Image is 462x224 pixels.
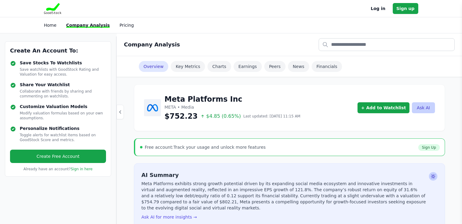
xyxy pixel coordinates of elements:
[20,89,106,99] p: Collaborate with friends by sharing and commenting on watchlists.
[429,172,437,181] span: Ask AI
[142,171,426,179] h2: AI Summary
[200,113,241,120] span: $4.85 (0.65%)
[20,67,106,77] p: Save watchlists with GoodStock Rating and Valuation for easy access.
[358,102,410,113] a: + Add to Watchlist
[243,114,300,119] span: Last updated: [DATE] 11:15 AM
[165,94,300,104] h1: Meta Platforms Inc
[139,61,169,72] a: Overview
[264,61,286,72] a: Peers
[10,150,106,163] a: Create Free Account
[165,104,300,110] p: META • Media
[20,125,106,131] h4: Personalize Notifications
[20,104,106,110] h4: Customize Valuation Models
[20,133,106,142] p: Toggle alerts for watchlist items based on GoodStock Score and metrics.
[234,61,262,72] a: Earnings
[288,61,309,72] a: News
[20,111,106,120] p: Modify valuation formulas based on your own assumptions.
[20,82,106,88] h4: Share Your Watchlist
[10,167,106,171] p: Already have an account?
[71,167,93,171] a: Sign in here
[44,3,62,14] img: Goodstock Logo
[412,102,435,113] button: Ask AI
[10,46,106,55] h3: Create An Account To:
[312,61,342,72] a: Financials
[66,23,110,28] a: Company Analysis
[44,23,56,28] a: Home
[418,144,440,151] a: Sign Up
[124,40,180,49] h2: Company Analysis
[142,214,197,220] button: Ask AI for more insights →
[145,144,266,150] div: Track your usage and unlock more features
[371,5,385,12] a: Log in
[119,23,134,28] a: Pricing
[171,61,205,72] a: Key Metrics
[145,145,174,150] span: Free account:
[142,181,426,211] p: Meta Platforms exhibits strong growth potential driven by its expanding social media ecosystem an...
[165,111,198,121] span: $752.23
[20,60,106,66] h4: Save Stocks To Watchlists
[393,3,418,14] a: Sign up
[207,61,231,72] a: Charts
[144,99,161,116] img: Meta Platforms Inc Logo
